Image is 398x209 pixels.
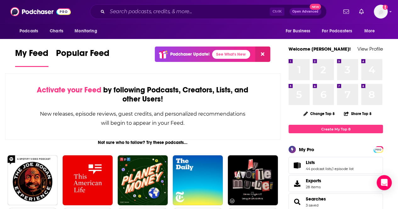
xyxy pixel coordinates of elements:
a: See What's New [212,50,250,59]
img: Planet Money [118,155,168,205]
span: 28 items [306,185,321,189]
button: open menu [15,25,46,37]
a: Popular Feed [56,48,109,67]
a: Searches [291,197,303,206]
a: View Profile [357,46,383,52]
a: Welcome [PERSON_NAME]! [289,46,351,52]
div: New releases, episode reviews, guest credits, and personalized recommendations will begin to appe... [37,109,249,128]
a: 1 episode list [332,167,354,171]
a: Lists [291,161,303,170]
button: open menu [281,25,318,37]
button: open menu [318,25,361,37]
img: This American Life [63,155,113,205]
span: For Podcasters [322,27,352,36]
svg: Add a profile image [383,5,388,10]
img: The Daily [173,155,223,205]
span: My Feed [15,48,48,62]
span: Exports [306,178,321,184]
a: Exports [289,175,383,192]
span: Lists [289,157,383,174]
div: My Pro [299,146,314,152]
button: Share Top 8 [344,107,372,120]
button: open menu [70,25,105,37]
a: 44 podcast lists [306,167,332,171]
span: Activate your Feed [37,85,101,95]
button: Change Top 8 [300,110,339,118]
div: Not sure who to follow? Try these podcasts... [5,140,280,145]
img: Podchaser - Follow, Share and Rate Podcasts [10,6,71,18]
span: Exports [291,179,303,188]
a: Searches [306,196,326,202]
button: Open AdvancedNew [289,8,321,15]
span: Popular Feed [56,48,109,62]
img: The Joe Rogan Experience [8,155,58,205]
span: More [364,27,375,36]
a: Charts [46,25,67,37]
span: Ctrl K [270,8,284,16]
a: Show notifications dropdown [356,6,366,17]
span: Open Advanced [292,10,318,13]
span: Monitoring [75,27,97,36]
img: My Favorite Murder with Karen Kilgariff and Georgia Hardstark [228,155,278,205]
a: 3 saved [306,203,318,207]
div: Search podcasts, credits, & more... [90,4,327,19]
button: Show profile menu [374,5,388,19]
span: For Business [285,27,310,36]
a: Lists [306,160,354,165]
a: Create My Top 8 [289,125,383,133]
p: Podchaser Update! [170,52,210,57]
div: Open Intercom Messenger [377,175,392,190]
span: New [310,4,321,10]
span: Logged in as ereardon [374,5,388,19]
div: by following Podcasts, Creators, Lists, and other Users! [37,85,249,104]
span: Lists [306,160,315,165]
button: open menu [360,25,383,37]
span: Charts [50,27,63,36]
a: PRO [374,147,382,151]
input: Search podcasts, credits, & more... [107,7,270,17]
a: My Feed [15,48,48,67]
a: Show notifications dropdown [341,6,351,17]
span: Podcasts [20,27,38,36]
img: User Profile [374,5,388,19]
